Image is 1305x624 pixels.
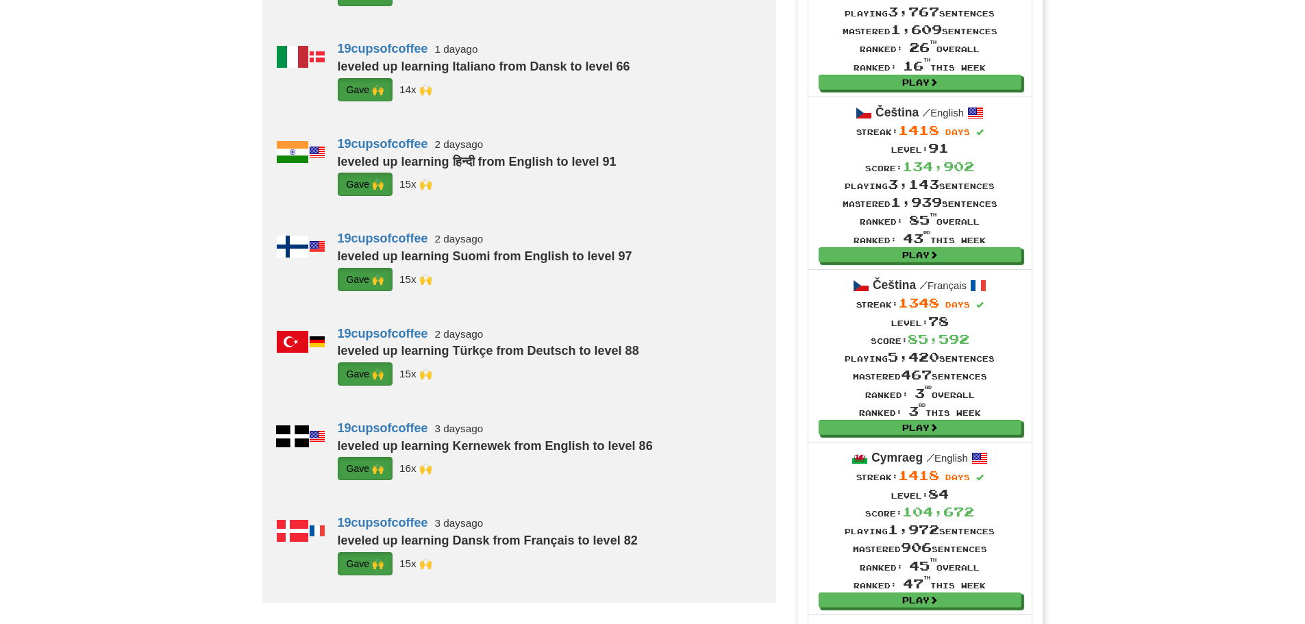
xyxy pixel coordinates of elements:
strong: Čeština [875,105,919,119]
sup: rd [919,403,925,408]
span: 1,609 [891,22,942,37]
div: Ranked: this week [845,575,995,592]
small: white_rabbit.<br />_cmns<br />gringoton<br />Morela<br />JioMc<br />sjfree<br />a_seal<br />Luciu... [399,273,432,284]
small: white_rabbit.<br />_cmns<br />gringoton<br />Morela<br />JioMc<br />sjfree<br />a_seal<br />Luciu... [399,368,432,379]
small: 1 day ago [435,43,478,55]
small: 2 days ago [435,138,484,150]
strong: leveled up learning Kernewek from English to level 86 [338,439,653,453]
button: Gave 🙌 [338,78,393,101]
div: Level: [845,312,995,330]
div: Score: [845,330,995,348]
div: Ranked: this week [843,229,997,247]
strong: leveled up learning हिन्दी from English to level 91 [338,155,617,169]
sup: rd [923,230,930,235]
button: Gave 🙌 [338,268,393,291]
div: Mastered sentences [843,193,997,211]
span: 1,972 [888,522,939,537]
a: Play [819,592,1021,608]
small: English [926,453,968,464]
a: Play [819,247,1021,262]
span: 5,420 [888,349,939,364]
a: Play [819,75,1021,90]
span: 85,592 [908,332,969,347]
div: Level: [845,485,995,503]
sup: th [923,575,930,580]
button: Gave 🙌 [338,457,393,480]
span: 3,767 [888,4,939,19]
div: Ranked: overall [845,384,995,402]
strong: leveled up learning Suomi from English to level 97 [338,249,632,263]
div: Score: [843,158,997,175]
small: white_rabbit.<br />_cmns<br />gringoton<br />Morela<br />JioMc<br />sjfree<br />a_seal<br />Luciu... [399,178,432,190]
span: 3 [908,403,925,419]
span: 104,672 [902,504,974,519]
small: LuciusVorenusX<br />segfault<br />sjfree<br />Marcos<br />JioMc<br />superwinston<br />white_rabb... [399,84,432,95]
small: white_rabbit.<br />gringoton<br />a_seal<br />Morela<br />sjfree<br />JioMc<br />Earluccio<br />L... [399,558,432,569]
sup: th [930,212,936,217]
div: Playing sentences [843,175,997,193]
div: Mastered sentences [843,21,997,38]
strong: Čeština [873,278,916,292]
span: 906 [901,540,932,555]
span: 1418 [898,468,939,483]
span: 3,143 [888,177,939,192]
div: Score: [845,503,995,521]
small: white_rabbit.<br />_cmns<br />gringoton<br />a_seal<br />Morela<br />sjfree<br />JioMc<br />Earlu... [399,462,432,474]
sup: th [930,40,936,45]
div: Playing sentences [845,521,995,538]
div: Playing sentences [843,3,997,21]
span: 85 [909,212,936,227]
div: Ranked: this week [845,402,995,420]
a: 19cupsofcoffee [338,42,428,55]
sup: rd [925,385,932,390]
div: Playing sentences [845,348,995,366]
span: / [919,279,928,291]
span: Streak includes today. [976,301,984,309]
span: / [922,106,930,118]
div: Mastered sentences [845,538,995,556]
span: 1418 [898,123,939,138]
span: 43 [903,231,930,246]
button: Gave 🙌 [338,362,393,386]
small: 3 days ago [435,517,484,529]
a: 19cupsofcoffee [338,232,428,245]
small: English [922,108,964,118]
span: / [926,451,934,464]
div: Ranked: overall [843,38,997,56]
a: 19cupsofcoffee [338,327,428,340]
div: Ranked: overall [845,557,995,575]
button: Gave 🙌 [338,552,393,575]
span: 467 [901,367,932,382]
div: Streak: [845,466,995,484]
a: 19cupsofcoffee [338,421,428,435]
span: Streak includes today. [976,129,984,136]
span: 78 [928,314,949,329]
div: Ranked: this week [843,57,997,75]
button: Gave 🙌 [338,173,393,196]
div: Ranked: overall [843,211,997,229]
span: 3 [915,386,932,401]
span: Streak includes today. [976,474,984,482]
strong: leveled up learning Italiano from Dansk to level 66 [338,60,630,73]
small: 2 days ago [435,328,484,340]
sup: th [923,58,930,62]
a: 19cupsofcoffee [338,137,428,151]
span: 1,939 [891,195,942,210]
strong: Cymraeg [871,451,923,464]
span: 45 [909,558,936,573]
sup: th [930,558,936,562]
a: Play [819,420,1021,435]
span: days [945,127,970,136]
div: Level: [843,139,997,157]
small: 3 days ago [435,423,484,434]
span: 134,902 [902,159,974,174]
span: 47 [903,576,930,591]
strong: leveled up learning Dansk from Français to level 82 [338,534,638,547]
div: Streak: [845,294,995,312]
strong: leveled up learning Türkçe from Deutsch to level 88 [338,344,639,358]
span: 84 [928,486,949,501]
span: 1348 [898,295,939,310]
span: days [945,300,970,309]
div: Mastered sentences [845,366,995,384]
small: 2 days ago [435,233,484,245]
